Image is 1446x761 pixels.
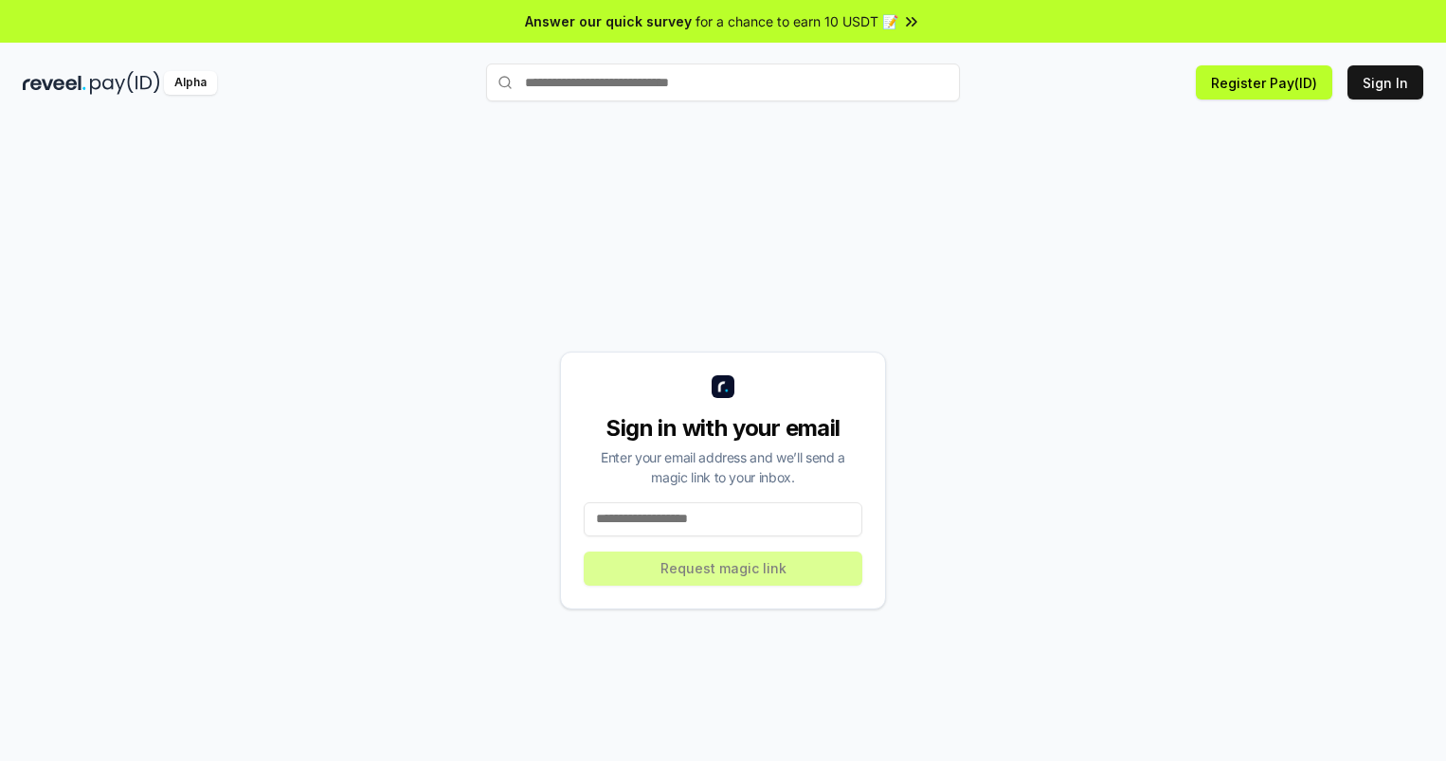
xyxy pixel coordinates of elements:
span: for a chance to earn 10 USDT 📝 [696,11,898,31]
img: reveel_dark [23,71,86,95]
button: Sign In [1347,65,1423,100]
div: Alpha [164,71,217,95]
button: Register Pay(ID) [1196,65,1332,100]
div: Enter your email address and we’ll send a magic link to your inbox. [584,447,862,487]
img: logo_small [712,375,734,398]
div: Sign in with your email [584,413,862,444]
span: Answer our quick survey [525,11,692,31]
img: pay_id [90,71,160,95]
